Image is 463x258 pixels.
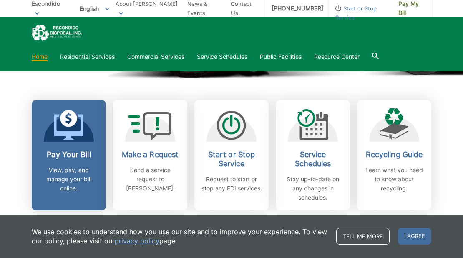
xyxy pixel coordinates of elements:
[314,52,360,61] a: Resource Center
[201,150,262,168] h2: Start or Stop Service
[276,100,350,210] a: Service Schedules Stay up-to-date on any changes in schedules.
[127,52,184,61] a: Commercial Services
[201,175,262,193] p: Request to start or stop any EDI services.
[398,228,431,245] span: I agree
[336,228,390,245] a: Tell me more
[282,150,344,168] h2: Service Schedules
[282,175,344,202] p: Stay up-to-date on any changes in schedules.
[260,52,302,61] a: Public Facilities
[73,2,116,15] span: English
[60,52,115,61] a: Residential Services
[113,100,187,210] a: Make a Request Send a service request to [PERSON_NAME].
[32,52,48,61] a: Home
[119,165,181,193] p: Send a service request to [PERSON_NAME].
[115,236,159,245] a: privacy policy
[119,150,181,159] h2: Make a Request
[363,150,425,159] h2: Recycling Guide
[32,25,82,41] a: EDCD logo. Return to the homepage.
[357,100,431,210] a: Recycling Guide Learn what you need to know about recycling.
[32,227,328,245] p: We use cookies to understand how you use our site and to improve your experience. To view our pol...
[197,52,247,61] a: Service Schedules
[363,165,425,193] p: Learn what you need to know about recycling.
[38,165,100,193] p: View, pay, and manage your bill online.
[32,100,106,210] a: Pay Your Bill View, pay, and manage your bill online.
[38,150,100,159] h2: Pay Your Bill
